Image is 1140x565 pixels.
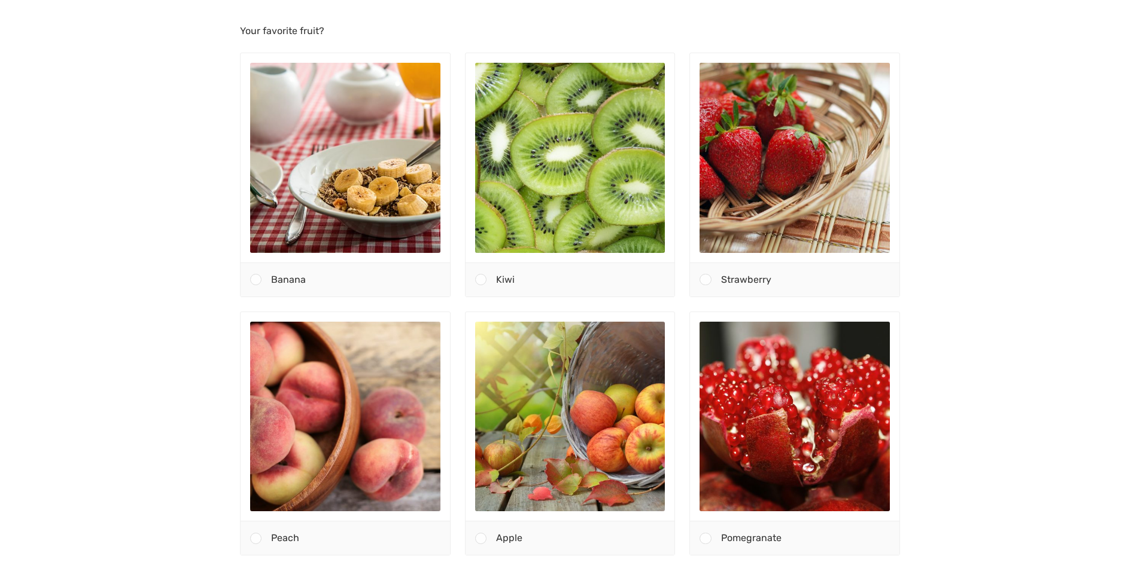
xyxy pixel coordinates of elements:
[475,322,665,512] img: apple-1776744_1920-500x500.jpg
[250,322,440,512] img: peach-3314679_1920-500x500.jpg
[271,532,299,543] span: Peach
[721,532,782,543] span: Pomegranate
[721,274,771,285] span: Strawberry
[496,274,515,285] span: Kiwi
[700,322,890,512] img: pomegranate-196800_1920-500x500.jpg
[250,63,440,253] img: cereal-898073_1920-500x500.jpg
[475,63,665,253] img: fruit-3246127_1920-500x500.jpg
[240,24,900,38] p: Your favorite fruit?
[496,532,522,543] span: Apple
[700,63,890,253] img: strawberry-1180048_1920-500x500.jpg
[271,274,306,285] span: Banana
